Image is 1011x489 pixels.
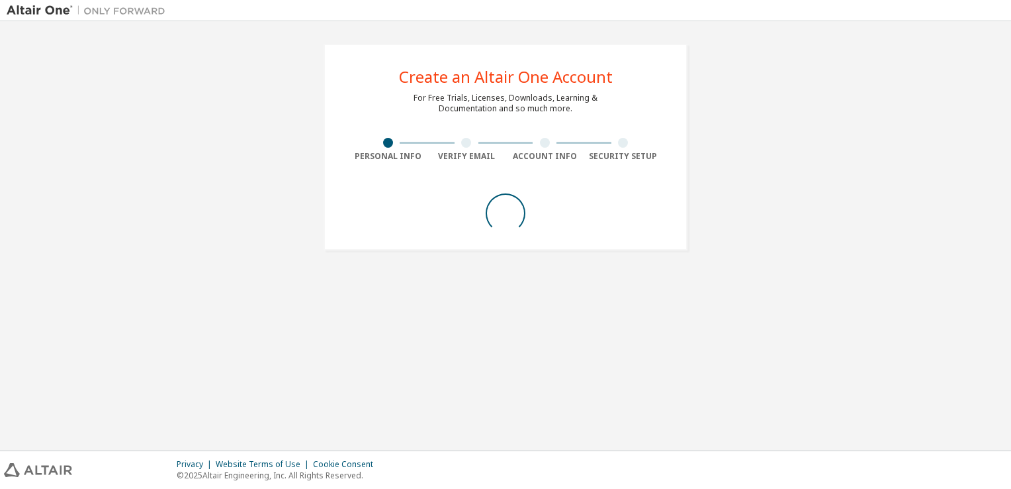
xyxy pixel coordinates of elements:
[216,459,313,470] div: Website Terms of Use
[427,151,506,162] div: Verify Email
[313,459,381,470] div: Cookie Consent
[177,470,381,481] p: © 2025 Altair Engineering, Inc. All Rights Reserved.
[7,4,172,17] img: Altair One
[349,151,427,162] div: Personal Info
[505,151,584,162] div: Account Info
[4,463,72,477] img: altair_logo.svg
[177,459,216,470] div: Privacy
[414,93,597,114] div: For Free Trials, Licenses, Downloads, Learning & Documentation and so much more.
[584,151,663,162] div: Security Setup
[399,69,613,85] div: Create an Altair One Account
